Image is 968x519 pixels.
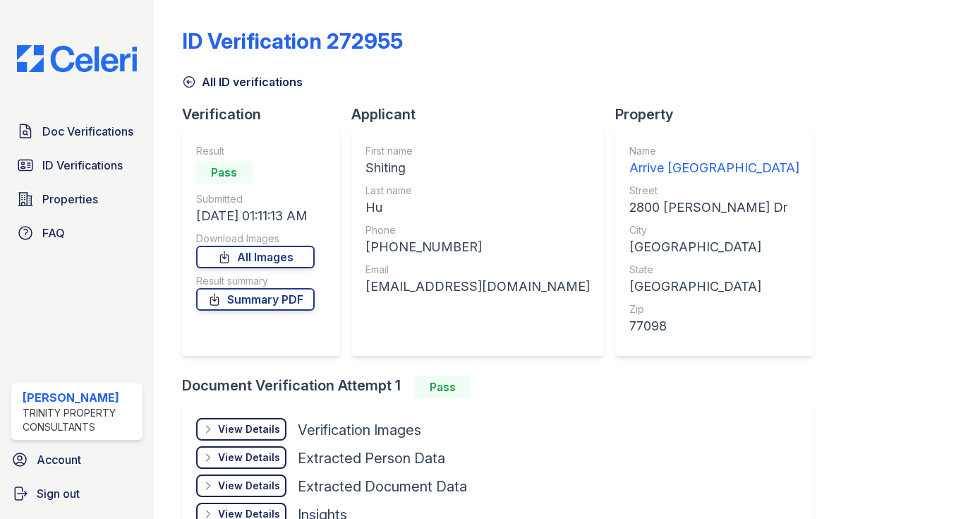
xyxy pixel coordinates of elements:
[11,219,143,247] a: FAQ
[615,105,825,124] div: Property
[365,223,590,237] div: Phone
[182,105,351,124] div: Verification
[629,198,799,217] div: 2800 [PERSON_NAME] Dr
[629,302,799,316] div: Zip
[42,157,123,174] span: ID Verifications
[182,73,303,90] a: All ID verifications
[182,28,403,54] div: ID Verification 272955
[6,446,148,474] a: Account
[629,277,799,297] div: [GEOGRAPHIC_DATA]
[365,237,590,257] div: [PHONE_NUMBER]
[365,277,590,297] div: [EMAIL_ADDRESS][DOMAIN_NAME]
[42,225,65,241] span: FAQ
[196,288,315,311] a: Summary PDF
[196,144,315,158] div: Result
[196,246,315,268] a: All Images
[629,237,799,257] div: [GEOGRAPHIC_DATA]
[196,206,315,226] div: [DATE] 01:11:13 AM
[298,448,445,468] div: Extracted Person Data
[196,192,315,206] div: Submitted
[365,184,590,198] div: Last name
[629,144,799,178] a: Name Arrive [GEOGRAPHIC_DATA]
[629,263,799,277] div: State
[365,158,590,178] div: Shiting
[365,144,590,158] div: First name
[11,117,143,145] a: Doc Verifications
[218,422,280,436] div: View Details
[218,451,280,465] div: View Details
[42,123,133,140] span: Doc Verifications
[365,263,590,277] div: Email
[629,158,799,178] div: Arrive [GEOGRAPHIC_DATA]
[11,185,143,213] a: Properties
[23,406,137,434] div: Trinity Property Consultants
[629,316,799,336] div: 77098
[6,479,148,508] a: Sign out
[196,161,253,184] div: Pass
[196,232,315,246] div: Download Images
[37,451,81,468] span: Account
[182,376,825,398] div: Document Verification Attempt 1
[218,479,280,493] div: View Details
[23,389,137,406] div: [PERSON_NAME]
[351,105,615,124] div: Applicant
[365,198,590,217] div: Hu
[6,45,148,72] img: CE_Logo_Blue-a8612792a0a2168367f1c8372b55b34899dd931a85d93a1a3d3e32e68fde9ad4.png
[415,376,471,398] div: Pass
[298,477,467,496] div: Extracted Document Data
[298,420,421,440] div: Verification Images
[42,191,98,208] span: Properties
[629,223,799,237] div: City
[629,184,799,198] div: Street
[11,151,143,179] a: ID Verifications
[196,274,315,288] div: Result summary
[37,485,80,502] span: Sign out
[629,144,799,158] div: Name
